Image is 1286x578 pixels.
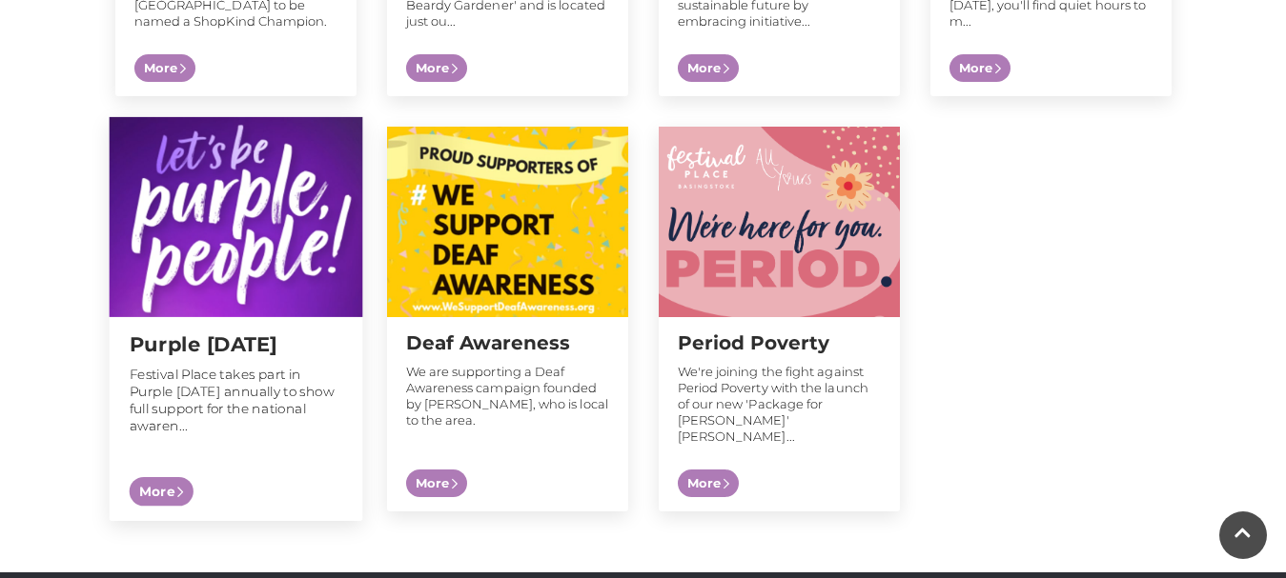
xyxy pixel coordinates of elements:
[678,469,739,498] span: More
[659,127,900,511] a: Period Poverty We're joining the fight against Period Poverty with the launch of our new 'Package...
[678,54,739,83] span: More
[109,117,362,317] img: Shop Kind at Festival Place
[406,54,467,83] span: More
[129,332,342,356] h2: Purple [DATE]
[129,476,193,506] span: More
[406,364,609,429] p: We are supporting a Deaf Awareness campaign founded by [PERSON_NAME], who is local to the area.
[129,366,342,433] p: Festival Place takes part in Purple [DATE] annually to show full support for the national awaren...
[949,54,1010,83] span: More
[678,364,881,445] p: We're joining the fight against Period Poverty with the launch of our new 'Package for [PERSON_NA...
[406,469,467,498] span: More
[406,331,609,354] h2: Deaf Awareness
[387,127,628,317] img: Shop Kind at Festival Place
[134,54,195,83] span: More
[109,117,362,521] a: Purple [DATE] Festival Place takes part in Purple [DATE] annually to show full support for the na...
[678,331,881,354] h2: Period Poverty
[659,127,900,317] img: Shop Kind at Festival Place
[387,127,628,511] a: Deaf Awareness We are supporting a Deaf Awareness campaign founded by [PERSON_NAME], who is local...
